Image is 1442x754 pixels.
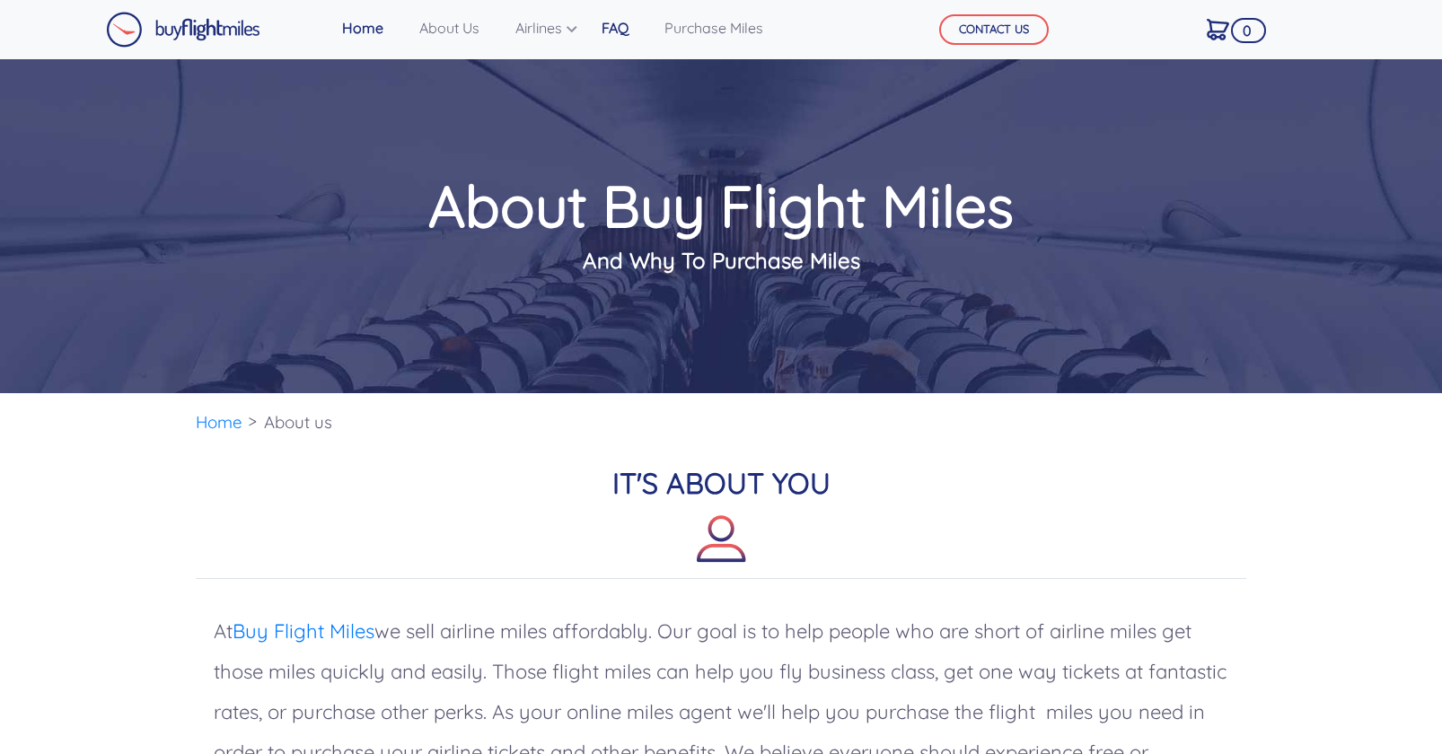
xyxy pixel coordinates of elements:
[1200,10,1236,48] a: 0
[255,393,341,452] li: About us
[233,618,374,644] a: Buy Flight Miles
[106,7,260,52] a: Buy Flight Miles Logo
[657,10,770,46] a: Purchase Miles
[1231,18,1266,43] span: 0
[412,10,487,46] a: About Us
[508,10,573,46] a: Airlines
[1207,19,1229,40] img: Cart
[335,10,391,46] a: Home
[196,466,1246,579] h2: IT'S ABOUT YOU
[939,14,1049,45] button: CONTACT US
[196,411,242,433] a: Home
[697,514,746,564] img: about-icon
[594,10,636,46] a: FAQ
[106,12,260,48] img: Buy Flight Miles Logo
